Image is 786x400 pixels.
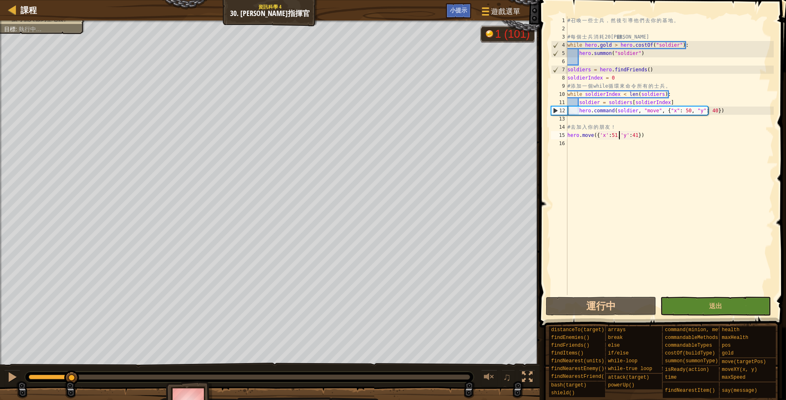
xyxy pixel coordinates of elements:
[665,388,715,393] span: findNearestItem()
[551,98,567,107] div: 11
[16,26,19,32] span: :
[546,297,656,316] button: 運行中
[551,139,567,148] div: 16
[665,358,718,364] span: summon(summonType)
[608,350,628,356] span: if/else
[665,335,718,341] span: commandableMethods
[551,82,567,90] div: 9
[551,123,567,131] div: 14
[20,5,37,16] span: 課程
[665,375,677,380] span: time
[491,6,520,17] span: 遊戲選單
[665,367,709,373] span: isReady(action)
[709,301,722,310] span: 送出
[481,370,497,386] button: 調整音量
[551,16,567,25] div: 1
[4,26,16,32] span: 目標
[503,371,511,383] span: ♫
[551,382,586,388] span: bash(target)
[551,66,567,74] div: 7
[665,343,712,348] span: commandableTypes
[608,327,626,333] span: arrays
[551,74,567,82] div: 8
[551,33,567,41] div: 3
[501,370,515,386] button: ♫
[495,29,530,40] div: 1 (101)
[475,3,525,23] button: 遊戲選單
[551,390,575,396] span: shield()
[551,366,604,372] span: findNearestEnemy()
[551,343,589,348] span: findFriends()
[665,327,768,333] span: command(minion, method, arg1, arg2)
[722,375,745,380] span: maxSpeed
[19,26,42,32] span: 執行中…
[608,335,623,341] span: break
[551,350,583,356] span: findItems()
[722,388,757,393] span: say(message)
[4,370,20,386] button: Ctrl + P: Pause
[660,297,771,316] button: 送出
[608,375,649,380] span: attack(target)
[722,350,734,356] span: gold
[551,335,589,341] span: findEnemies()
[722,359,766,365] span: move(targetPos)
[519,370,535,386] button: 切換全螢幕
[722,327,739,333] span: health
[551,327,604,333] span: distanceTo(target)
[551,90,567,98] div: 10
[608,358,637,364] span: while-loop
[722,367,757,373] span: moveXY(x, y)
[551,358,604,364] span: findNearest(units)
[16,5,37,16] a: 課程
[665,350,715,356] span: costOf(buildType)
[551,131,567,139] div: 15
[551,25,567,33] div: 2
[480,25,535,43] div: Team 'humans' has 1 now of 101 gold earned.
[551,107,567,115] div: 12
[608,366,652,372] span: while-true loop
[608,343,620,348] span: else
[608,382,635,388] span: powerUp()
[450,6,467,14] span: 小提示
[551,41,567,49] div: 4
[551,57,567,66] div: 6
[551,115,567,123] div: 13
[722,343,731,348] span: pos
[722,335,748,341] span: maxHealth
[551,49,567,57] div: 5
[551,374,607,380] span: findNearestFriend()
